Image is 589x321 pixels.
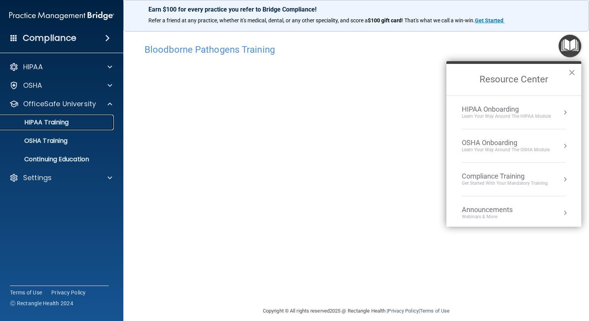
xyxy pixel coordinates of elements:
div: Get Started with your mandatory training [462,180,548,187]
div: Learn your way around the OSHA module [462,147,550,153]
a: Privacy Policy [388,308,418,314]
iframe: bbp [145,59,568,296]
span: ! That's what we call a win-win. [402,17,475,23]
button: Close [568,66,576,79]
p: HIPAA [23,62,43,72]
div: Compliance Training [462,172,548,181]
a: Settings [9,173,112,182]
h2: Resource Center [446,64,581,95]
a: HIPAA [9,62,112,72]
p: OSHA Training [5,137,67,145]
p: OfficeSafe University [23,99,96,109]
div: HIPAA Onboarding [462,105,551,114]
a: OfficeSafe University [9,99,112,109]
h4: Compliance [23,33,76,43]
a: Privacy Policy [51,289,86,296]
img: PMB logo [9,8,114,23]
p: Settings [23,173,52,182]
a: Get Started [475,17,505,23]
span: Refer a friend at any practice, whether it's medical, dental, or any other speciality, and score a [148,17,368,23]
p: HIPAA Training [5,119,69,126]
button: Open Resource Center [559,35,581,57]
div: Webinars & More [462,214,528,220]
div: Resource Center [446,61,581,227]
div: Announcements [462,206,528,214]
p: OSHA [23,81,42,90]
span: Ⓒ Rectangle Health 2024 [10,299,73,307]
strong: Get Started [475,17,503,23]
a: Terms of Use [10,289,42,296]
div: Learn Your Way around the HIPAA module [462,113,551,120]
a: Terms of Use [420,308,449,314]
strong: $100 gift card [368,17,402,23]
p: Continuing Education [5,155,110,163]
p: Earn $100 for every practice you refer to Bridge Compliance! [148,6,564,13]
a: OSHA [9,81,112,90]
h4: Bloodborne Pathogens Training [145,45,568,55]
div: OSHA Onboarding [462,139,550,147]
